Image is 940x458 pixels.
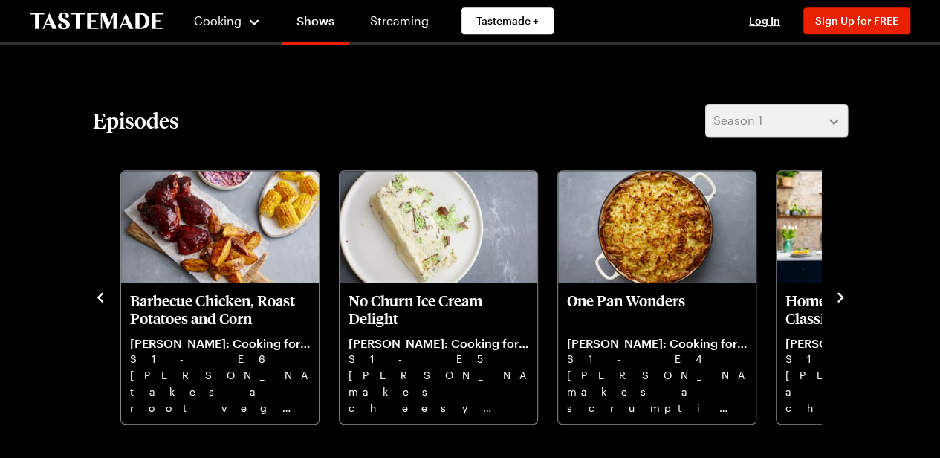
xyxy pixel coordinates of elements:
[121,171,319,424] div: Barbecue Chicken, Roast Potatoes and Corn
[130,351,310,367] p: S1 - E6
[30,13,163,30] a: To Tastemade Home Page
[282,3,349,45] a: Shows
[713,112,762,129] span: Season 1
[349,351,528,367] p: S1 - E5
[567,291,747,327] p: One Pan Wonders
[803,7,910,34] button: Sign Up for FREE
[705,104,848,137] button: Season 1
[558,171,756,424] div: One Pan Wonders
[833,287,848,305] button: navigate to next item
[461,7,554,34] a: Tastemade +
[130,336,310,351] p: [PERSON_NAME]: Cooking for Less
[338,167,557,425] div: 3 / 7
[340,171,537,283] img: No Churn Ice Cream Delight
[349,336,528,351] p: [PERSON_NAME]: Cooking for Less
[349,367,528,415] p: [PERSON_NAME] makes cheesy gnocchi and easy ice cream.
[130,291,310,415] a: Barbecue Chicken, Roast Potatoes and Corn
[130,367,310,415] p: [PERSON_NAME] takes a root veg to another level and turns things upside down with a pineapple cake.
[349,291,528,415] a: No Churn Ice Cream Delight
[567,291,747,415] a: One Pan Wonders
[130,291,310,327] p: Barbecue Chicken, Roast Potatoes and Corn
[340,171,537,424] div: No Churn Ice Cream Delight
[476,13,539,28] span: Tastemade +
[558,171,756,283] img: One Pan Wonders
[349,291,528,327] p: No Churn Ice Cream Delight
[193,3,261,39] button: Cooking
[567,351,747,367] p: S1 - E4
[749,14,780,27] span: Log In
[93,287,108,305] button: navigate to previous item
[557,167,775,425] div: 4 / 7
[121,171,319,283] img: Barbecue Chicken, Roast Potatoes and Corn
[194,13,242,28] span: Cooking
[567,367,747,415] p: [PERSON_NAME] makes a scrumptious fish pie, creamy cauliflower cheese spaghetti and minestrone soup.
[815,14,898,27] span: Sign Up for FREE
[567,336,747,351] p: [PERSON_NAME]: Cooking for Less
[120,167,338,425] div: 2 / 7
[735,13,794,28] button: Log In
[93,107,179,134] h2: Episodes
